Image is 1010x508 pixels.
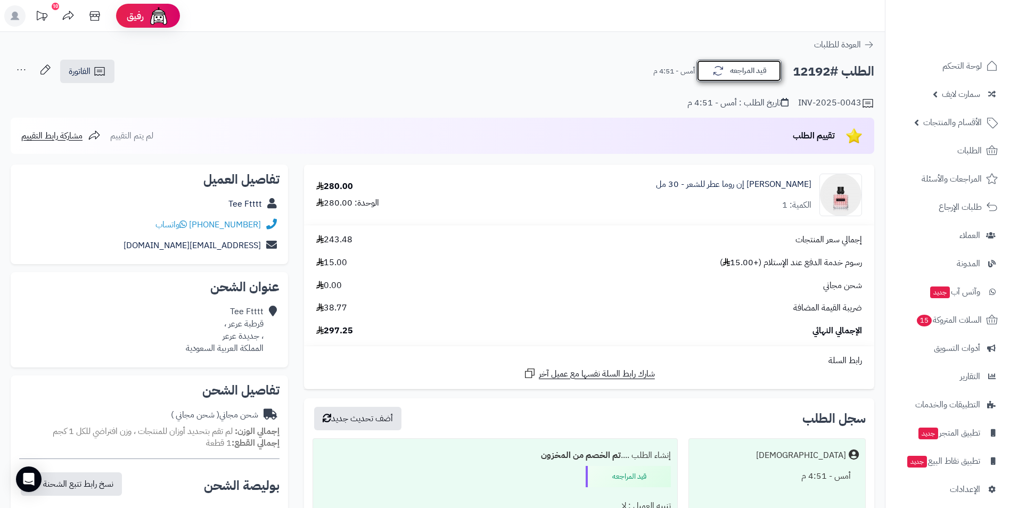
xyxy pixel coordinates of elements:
[124,239,261,252] a: [EMAIL_ADDRESS][DOMAIN_NAME]
[171,409,258,421] div: شحن مجاني
[316,302,347,314] span: 38.77
[892,448,1004,474] a: تطبيق نقاط البيعجديد
[916,313,982,327] span: السلات المتروكة
[21,129,101,142] a: مشاركة رابط التقييم
[892,166,1004,192] a: المراجعات والأسئلة
[814,38,874,51] a: العودة للطلبات
[793,129,835,142] span: تقييم الطلب
[934,341,980,356] span: أدوات التسويق
[756,449,846,462] div: [DEMOGRAPHIC_DATA]
[942,87,980,102] span: سمارت لايف
[16,466,42,492] div: Open Intercom Messenger
[957,143,982,158] span: الطلبات
[171,408,219,421] span: ( شحن مجاني )
[907,456,927,468] span: جديد
[695,466,859,487] div: أمس - 4:51 م
[930,286,950,298] span: جديد
[906,454,980,469] span: تطبيق نقاط البيع
[541,449,621,462] b: تم الخصم من المخزون
[28,5,55,29] a: تحديثات المنصة
[892,53,1004,79] a: لوحة التحكم
[892,194,1004,220] a: طلبات الإرجاع
[316,234,352,246] span: 243.48
[798,97,874,110] div: INV-2025-0043
[21,129,83,142] span: مشاركة رابط التقييم
[892,392,1004,417] a: التطبيقات والخدمات
[917,315,932,326] span: 15
[892,138,1004,163] a: الطلبات
[892,477,1004,502] a: الإعدادات
[892,420,1004,446] a: تطبيق المتجرجديد
[110,129,153,142] span: لم يتم التقييم
[915,397,980,412] span: التطبيقات والخدمات
[917,425,980,440] span: تطبيق المتجر
[820,174,861,216] img: 3614273260084-valentino-valentino-valentino-donna-born-in-roma-_w_-perfumed-hair-mist-30-ml-1-90x...
[929,284,980,299] span: وآتس آب
[960,369,980,384] span: التقارير
[720,257,862,269] span: رسوم خدمة الدفع عند الإستلام (+15.00 )
[892,279,1004,305] a: وآتس آبجديد
[793,61,874,83] h2: الطلب #12192
[204,479,280,492] h2: بوليصة الشحن
[892,307,1004,333] a: السلات المتروكة15
[892,335,1004,361] a: أدوات التسويق
[892,364,1004,389] a: التقارير
[802,412,866,425] h3: سجل الطلب
[918,428,938,439] span: جديد
[923,115,982,130] span: الأقسام والمنتجات
[950,482,980,497] span: الإعدادات
[43,478,113,490] span: نسخ رابط تتبع الشحنة
[782,199,811,211] div: الكمية: 1
[653,66,695,77] small: أمس - 4:51 م
[316,325,353,337] span: 297.25
[60,60,114,83] a: الفاتورة
[687,97,789,109] div: تاريخ الطلب : أمس - 4:51 م
[148,5,169,27] img: ai-face.png
[228,198,262,210] a: Tee Ftttt
[793,302,862,314] span: ضريبة القيمة المضافة
[922,171,982,186] span: المراجعات والأسئلة
[186,306,264,354] div: Tee Ftttt قرطبة عرعر ، ، جديدة عرعر المملكة العربية السعودية
[957,256,980,271] span: المدونة
[823,280,862,292] span: شحن مجاني
[232,437,280,449] strong: إجمالي القطع:
[795,234,862,246] span: إجمالي سعر المنتجات
[959,228,980,243] span: العملاء
[938,29,1000,51] img: logo-2.png
[696,60,782,82] button: قيد المراجعه
[155,218,187,231] a: واتساب
[316,280,342,292] span: 0.00
[892,223,1004,248] a: العملاء
[539,368,655,380] span: شارك رابط السلة نفسها مع عميل آخر
[586,466,671,487] div: قيد المراجعه
[189,218,261,231] a: [PHONE_NUMBER]
[812,325,862,337] span: الإجمالي النهائي
[19,384,280,397] h2: تفاصيل الشحن
[308,355,870,367] div: رابط السلة
[319,445,671,466] div: إنشاء الطلب ....
[19,281,280,293] h2: عنوان الشحن
[523,367,655,380] a: شارك رابط السلة نفسها مع عميل آخر
[53,425,233,438] span: لم تقم بتحديد أوزان للمنتجات ، وزن افتراضي للكل 1 كجم
[316,181,353,193] div: 280.00
[21,472,122,496] button: نسخ رابط تتبع الشحنة
[939,200,982,215] span: طلبات الإرجاع
[314,407,401,430] button: أضف تحديث جديد
[656,178,811,191] a: [PERSON_NAME] إن روما عطر للشعر - 30 مل
[316,257,347,269] span: 15.00
[52,3,59,10] div: 10
[942,59,982,73] span: لوحة التحكم
[814,38,861,51] span: العودة للطلبات
[892,251,1004,276] a: المدونة
[69,65,91,78] span: الفاتورة
[19,173,280,186] h2: تفاصيل العميل
[235,425,280,438] strong: إجمالي الوزن:
[316,197,379,209] div: الوحدة: 280.00
[206,437,280,449] small: 1 قطعة
[127,10,144,22] span: رفيق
